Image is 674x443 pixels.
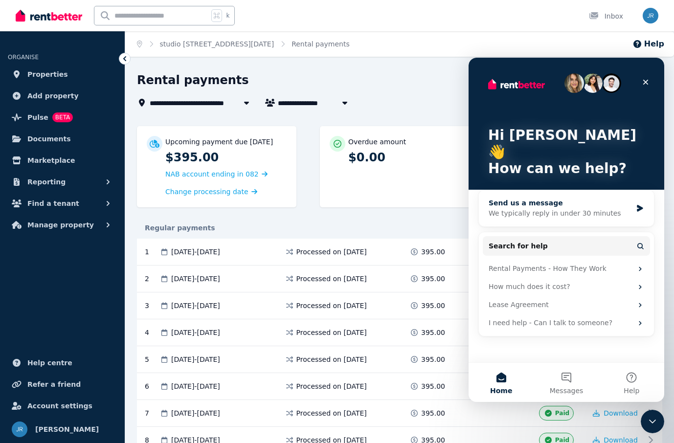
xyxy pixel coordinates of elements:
div: 3 [145,298,159,313]
span: Reporting [27,176,66,188]
a: Properties [8,65,117,84]
button: Reporting [8,172,117,192]
span: 395.00 [421,381,445,391]
span: 395.00 [421,354,445,364]
span: k [226,12,229,20]
div: 2 [145,271,159,286]
p: $395.00 [165,150,287,165]
img: RentBetter [16,8,82,23]
span: Properties [27,68,68,80]
span: Marketplace [27,155,75,166]
h1: Rental payments [137,72,249,88]
img: Jody Rigby [12,421,27,437]
span: ORGANISE [8,54,39,61]
div: 1 [145,244,159,259]
span: 395.00 [421,408,445,418]
span: Refer a friend [27,378,81,390]
span: Processed on [DATE] [296,408,367,418]
span: [DATE] - [DATE] [171,301,220,310]
a: Change processing date [165,187,257,197]
span: 395.00 [421,301,445,310]
span: BETA [52,112,73,122]
iframe: Intercom live chat [641,410,664,433]
span: [PERSON_NAME] [35,423,99,435]
span: [DATE] - [DATE] [171,247,220,257]
span: [DATE] - [DATE] [171,354,220,364]
a: Add property [8,86,117,106]
a: Marketplace [8,151,117,170]
span: Pulse [27,111,48,123]
nav: Breadcrumb [125,31,361,57]
a: Refer a friend [8,375,117,394]
span: 395.00 [421,274,445,284]
span: Manage property [27,219,94,231]
button: Manage property [8,215,117,235]
div: 7 [145,406,159,421]
span: NAB account ending in 082 [165,170,259,178]
p: Overdue amount [348,137,406,147]
span: [DATE] - [DATE] [171,328,220,337]
button: Find a tenant [8,194,117,213]
span: Processed on [DATE] [296,301,367,310]
span: 395.00 [421,247,445,257]
span: Processed on [DATE] [296,328,367,337]
span: Processed on [DATE] [296,381,367,391]
span: Paid [555,409,569,417]
span: [DATE] - [DATE] [171,381,220,391]
a: Account settings [8,396,117,416]
div: Regular payments [137,223,662,233]
span: [DATE] - [DATE] [171,274,220,284]
span: Change processing date [165,187,248,197]
div: 4 [145,325,159,340]
img: Jody Rigby [643,8,658,23]
span: Find a tenant [27,198,79,209]
span: Download [604,409,638,417]
span: Add property [27,90,79,102]
a: Documents [8,129,117,149]
span: Processed on [DATE] [296,354,367,364]
span: Account settings [27,400,92,412]
span: Processed on [DATE] [296,274,367,284]
span: Documents [27,133,71,145]
a: studio [STREET_ADDRESS][DATE] [160,40,274,48]
span: [DATE] - [DATE] [171,408,220,418]
span: Help centre [27,357,72,369]
div: 5 [145,352,159,367]
p: Upcoming payment due [DATE] [165,137,273,147]
div: Inbox [589,11,623,21]
span: Rental payments [292,39,350,49]
iframe: Intercom live chat [469,58,664,402]
button: Download [593,408,638,418]
a: PulseBETA [8,108,117,127]
div: 6 [145,379,159,394]
span: 395.00 [421,328,445,337]
p: $0.00 [348,150,470,165]
button: Help [632,38,664,50]
a: Help centre [8,353,117,373]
